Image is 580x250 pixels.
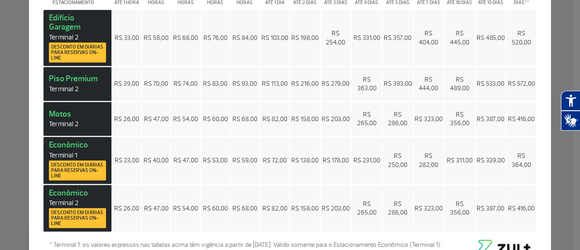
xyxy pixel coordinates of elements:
[508,80,535,88] span: R$ 572,00
[450,200,469,216] span: R$ 356,00
[203,80,227,88] span: R$ 83,00
[388,111,407,127] span: R$ 286,00
[144,157,169,164] span: R$ 40,00
[144,115,169,123] span: R$ 47,00
[232,157,257,164] span: R$ 59,00
[291,80,319,88] span: R$ 216,00
[450,29,469,46] span: R$ 445,00
[51,162,104,178] span: Desconto em diárias para reservas on-line
[357,111,377,127] span: R$ 265,00
[174,157,198,164] span: R$ 47,00
[49,187,106,228] strong: Econômico
[144,204,169,212] span: R$ 47,00
[384,80,412,88] span: R$ 393,00
[477,157,505,164] span: R$ 339,00
[49,240,442,250] span: * Terminal 1: os valores expressos nas tabelas acima têm vigência a partir de [DATE]. Válido some...
[419,75,438,92] span: R$ 444,00
[144,34,169,41] span: R$ 58,00
[353,157,380,164] span: R$ 231,00
[561,111,580,131] button: Abrir tradutor de língua de sinais.
[508,115,535,123] span: R$ 416,00
[232,34,257,41] span: R$ 84,00
[322,80,349,88] span: R$ 279,00
[49,85,106,93] span: Terminal 2
[114,80,139,88] span: R$ 39,00
[174,80,198,88] span: R$ 74,00
[447,157,473,164] span: R$ 311,00
[323,157,349,164] span: R$ 178,00
[512,29,531,46] span: R$ 520,00
[419,152,438,169] span: R$ 282,00
[561,91,580,131] div: Plugin de acessibilidade da Hand Talk.
[49,33,106,41] span: Terminal 2
[291,204,319,212] span: R$ 158,00
[49,74,106,93] strong: Piso Premium
[419,29,438,46] span: R$ 404,00
[477,204,504,212] span: R$ 387,00
[353,34,380,41] span: R$ 331,00
[51,44,104,60] span: Desconto em diárias para reservas on-line
[203,115,228,123] span: R$ 60,00
[415,204,443,212] span: R$ 323,00
[262,80,288,88] span: R$ 113,00
[477,115,504,123] span: R$ 387,00
[512,152,531,169] span: R$ 364,00
[291,34,319,41] span: R$ 198,00
[477,80,504,88] span: R$ 533,00
[262,115,287,123] span: R$ 82,00
[173,204,198,212] span: R$ 54,00
[561,91,580,111] button: Abrir recursos assistivos.
[115,157,139,164] span: R$ 23,00
[203,34,227,41] span: R$ 76,00
[415,115,443,123] span: R$ 323,00
[114,115,139,123] span: R$ 26,00
[357,200,377,216] span: R$ 265,00
[232,80,257,88] span: R$ 93,00
[477,34,505,41] span: R$ 485,00
[322,204,350,212] span: R$ 203,00
[384,34,411,41] span: R$ 357,00
[173,34,198,41] span: R$ 68,00
[388,200,407,216] span: R$ 286,00
[114,204,139,212] span: R$ 26,00
[51,210,104,226] span: Desconto em diárias para reservas on-line
[261,34,288,41] span: R$ 103,00
[115,34,139,41] span: R$ 33,00
[450,111,469,127] span: R$ 356,00
[262,204,287,212] span: R$ 82,00
[322,115,350,123] span: R$ 203,00
[232,115,257,123] span: R$ 68,00
[49,151,106,159] span: Terminal 1
[203,157,227,164] span: R$ 53,00
[144,80,168,88] span: R$ 70,00
[291,115,319,123] span: R$ 158,00
[326,29,345,46] span: R$ 254,00
[357,75,377,92] span: R$ 363,00
[450,75,469,92] span: R$ 489,00
[291,157,319,164] span: R$ 138,00
[232,204,257,212] span: R$ 68,00
[263,157,287,164] span: R$ 72,00
[49,120,106,128] span: Terminal 2
[49,108,106,128] strong: Motos
[508,204,535,212] span: R$ 416,00
[49,199,106,207] span: Terminal 2
[49,12,106,62] strong: Edifício Garagem
[388,152,407,169] span: R$ 250,00
[173,115,198,123] span: R$ 54,00
[203,204,228,212] span: R$ 60,00
[49,140,106,181] strong: Econômico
